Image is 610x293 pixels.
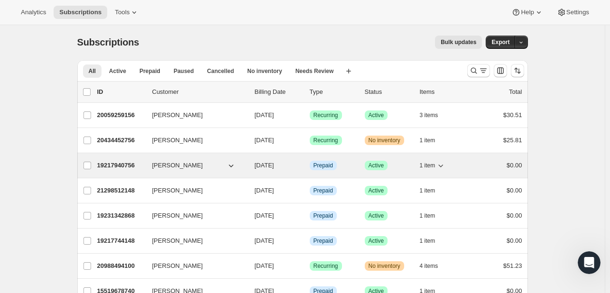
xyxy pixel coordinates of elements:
[369,262,400,270] span: No inventory
[420,187,435,194] span: 1 item
[255,262,274,269] span: [DATE]
[521,9,534,16] span: Help
[97,261,145,271] p: 20988494100
[296,67,334,75] span: Needs Review
[365,87,412,97] p: Status
[77,37,139,47] span: Subscriptions
[109,6,145,19] button: Tools
[255,137,274,144] span: [DATE]
[97,136,145,145] p: 20434452756
[420,134,446,147] button: 1 item
[97,161,145,170] p: 19217940756
[507,237,522,244] span: $0.00
[511,64,524,77] button: Sort the results
[435,36,482,49] button: Bulk updates
[255,187,274,194] span: [DATE]
[152,186,203,195] span: [PERSON_NAME]
[152,110,203,120] span: [PERSON_NAME]
[255,162,274,169] span: [DATE]
[369,162,384,169] span: Active
[255,87,302,97] p: Billing Date
[109,67,126,75] span: Active
[310,87,357,97] div: Type
[89,67,96,75] span: All
[152,136,203,145] span: [PERSON_NAME]
[152,261,203,271] span: [PERSON_NAME]
[152,87,247,97] p: Customer
[314,212,333,220] span: Prepaid
[509,87,522,97] p: Total
[486,36,515,49] button: Export
[139,67,160,75] span: Prepaid
[507,162,522,169] span: $0.00
[247,67,282,75] span: No inventory
[503,111,522,119] span: $30.51
[369,212,384,220] span: Active
[420,111,438,119] span: 3 items
[369,187,384,194] span: Active
[503,137,522,144] span: $25.81
[314,137,338,144] span: Recurring
[369,137,400,144] span: No inventory
[97,87,145,97] p: ID
[420,209,446,222] button: 1 item
[314,237,333,245] span: Prepaid
[97,159,522,172] div: 19217940756[PERSON_NAME][DATE]InfoPrepaidSuccessActive1 item$0.00
[491,38,509,46] span: Export
[314,162,333,169] span: Prepaid
[566,9,589,16] span: Settings
[15,6,52,19] button: Analytics
[578,251,601,274] iframe: Intercom live chat
[507,187,522,194] span: $0.00
[255,237,274,244] span: [DATE]
[420,137,435,144] span: 1 item
[551,6,595,19] button: Settings
[507,212,522,219] span: $0.00
[420,212,435,220] span: 1 item
[147,258,241,274] button: [PERSON_NAME]
[494,64,507,77] button: Customize table column order and visibility
[152,211,203,220] span: [PERSON_NAME]
[506,6,549,19] button: Help
[54,6,107,19] button: Subscriptions
[147,158,241,173] button: [PERSON_NAME]
[420,162,435,169] span: 1 item
[420,184,446,197] button: 1 item
[97,109,522,122] div: 20059259156[PERSON_NAME][DATE]SuccessRecurringSuccessActive3 items$30.51
[420,262,438,270] span: 4 items
[97,209,522,222] div: 19231342868[PERSON_NAME][DATE]InfoPrepaidSuccessActive1 item$0.00
[314,262,338,270] span: Recurring
[97,211,145,220] p: 19231342868
[174,67,194,75] span: Paused
[420,87,467,97] div: Items
[147,183,241,198] button: [PERSON_NAME]
[420,237,435,245] span: 1 item
[97,110,145,120] p: 20059259156
[420,159,446,172] button: 1 item
[21,9,46,16] span: Analytics
[503,262,522,269] span: $51.23
[420,234,446,247] button: 1 item
[147,133,241,148] button: [PERSON_NAME]
[441,38,476,46] span: Bulk updates
[115,9,129,16] span: Tools
[147,208,241,223] button: [PERSON_NAME]
[97,184,522,197] div: 21298512148[PERSON_NAME][DATE]InfoPrepaidSuccessActive1 item$0.00
[420,259,449,273] button: 4 items
[255,111,274,119] span: [DATE]
[147,233,241,248] button: [PERSON_NAME]
[207,67,234,75] span: Cancelled
[97,234,522,247] div: 19217744148[PERSON_NAME][DATE]InfoPrepaidSuccessActive1 item$0.00
[314,111,338,119] span: Recurring
[97,186,145,195] p: 21298512148
[420,109,449,122] button: 3 items
[467,64,490,77] button: Search and filter results
[147,108,241,123] button: [PERSON_NAME]
[255,212,274,219] span: [DATE]
[97,87,522,97] div: IDCustomerBilling DateTypeStatusItemsTotal
[152,161,203,170] span: [PERSON_NAME]
[369,111,384,119] span: Active
[369,237,384,245] span: Active
[341,64,356,78] button: Create new view
[59,9,102,16] span: Subscriptions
